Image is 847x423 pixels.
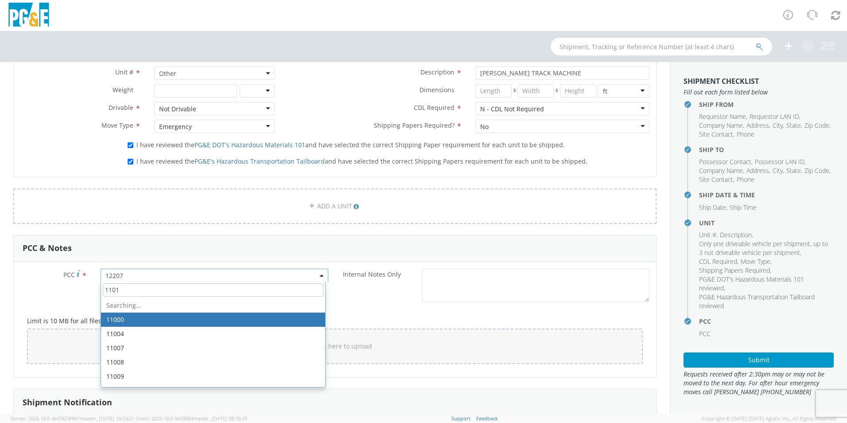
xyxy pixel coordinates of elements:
[23,244,72,253] h3: PCC & Notes
[551,38,772,55] input: Shipment, Tracking or Reference Number (at least 4 chars)
[786,166,801,175] span: State
[113,86,133,94] span: Weight
[786,121,801,129] span: State
[746,166,769,175] span: Address
[128,142,133,148] input: I have reviewed thePG&E DOT's Hazardous Materials 101and have selected the correct Shipping Paper...
[684,370,834,396] span: Requests received after 2:30pm may or may not be moved to the next day. For after hour emergency ...
[699,166,744,175] li: ,
[741,257,772,266] li: ,
[684,88,834,97] span: Fill out each form listed below
[699,219,834,226] h4: Unit
[684,76,759,86] strong: Shipment Checklist
[115,68,133,76] span: Unit #
[746,121,769,129] span: Address
[699,112,746,121] span: Requestor Name
[804,121,831,130] li: ,
[420,68,455,76] span: Description
[786,121,802,130] li: ,
[699,112,747,121] li: ,
[451,415,470,422] a: Support
[699,275,831,293] li: ,
[804,166,831,175] li: ,
[101,341,325,355] li: 11007
[699,121,743,129] span: Company Name
[773,121,784,130] li: ,
[23,398,112,407] h3: Shipment Notification
[517,84,554,98] input: Width
[699,203,726,211] span: Ship Date
[128,159,133,164] input: I have reviewed thePG&E's Hazardous Transportation Tailboardand have selected the correct Shippin...
[773,166,784,175] li: ,
[194,141,305,149] a: PG&E DOT's Hazardous Materials 101
[773,166,783,175] span: City
[101,121,133,129] span: Move Type
[512,84,518,98] span: X
[699,231,718,239] li: ,
[720,231,753,239] li: ,
[699,275,804,292] span: PG&E DOT's Hazardous Materials 101 reviewed
[7,3,51,29] img: pge-logo-06675f144f4cfa6a6814.png
[109,103,133,112] span: Drivable
[699,175,733,184] span: Site Contact
[720,231,752,239] span: Description
[159,122,192,131] div: Emergency
[343,270,401,278] span: Internal Notes Only
[154,67,275,80] span: Other
[699,266,771,275] li: ,
[420,86,455,94] span: Dimensions
[101,269,328,282] span: 12207
[699,157,753,166] li: ,
[101,369,325,384] li: 11009
[80,415,134,422] span: master, [DATE] 10:23:21
[699,239,831,257] li: ,
[699,203,727,212] li: ,
[105,271,323,280] span: 12207
[374,121,455,129] span: Shipping Papers Required?
[480,105,544,114] div: N - CDL Not Required
[101,355,325,369] li: 11008
[804,121,829,129] span: Zip Code
[699,130,734,139] li: ,
[702,415,836,422] span: Copyright © [DATE]-[DATE] Agistix Inc., All Rights Reserved
[699,257,737,266] span: CDL Required
[699,231,716,239] span: Unit #
[159,105,196,114] div: Not Drivable
[414,103,455,112] span: CDL Required
[737,175,754,184] span: Phone
[13,188,657,224] a: ADD A UNIT
[193,415,247,422] span: master, [DATE] 08:10:29
[136,141,565,149] span: I have reviewed the and have selected the correct Shipping Paper requirement for each unit to be ...
[699,146,834,153] h4: Ship To
[755,157,804,166] span: Possessor LAN ID
[136,415,247,422] span: Client: 2025.18.0-0e69584
[101,298,325,313] li: Searching…
[476,415,498,422] a: Feedback
[298,342,372,350] span: Drop files here to upload
[750,112,799,121] span: Requestor LAN ID
[194,157,325,165] a: PG&E's Hazardous Transportation Tailboard
[746,121,770,130] li: ,
[554,84,560,98] span: X
[136,157,587,165] span: I have reviewed the and have selected the correct Shipping Papers requirement for each unit to be...
[730,203,757,211] span: Ship Time
[746,166,770,175] li: ,
[786,166,802,175] li: ,
[475,84,512,98] input: Length
[159,69,270,78] span: Other
[699,293,815,310] span: PG&E Hazardous Transportation Tailboard reviewed
[101,327,325,341] li: 11004
[101,384,325,398] li: 11013
[11,415,134,422] span: Server: 2025.18.0-4e47823f9d1
[750,112,800,121] li: ,
[699,192,834,198] h4: Ship Date & Time
[684,352,834,368] button: Submit
[699,318,834,325] h4: PCC
[737,130,754,138] span: Phone
[560,84,596,98] input: Height
[699,157,751,166] span: Possessor Contact
[101,313,325,327] li: 11000
[804,166,829,175] span: Zip Code
[699,166,743,175] span: Company Name
[27,317,643,324] h5: Limit is 10 MB for all files and 10 MB for a one file. Only .pdf, .png and .jpeg files may be upl...
[699,239,828,257] span: Only one driveable vehicle per shipment, up to 3 not driveable vehicle per shipment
